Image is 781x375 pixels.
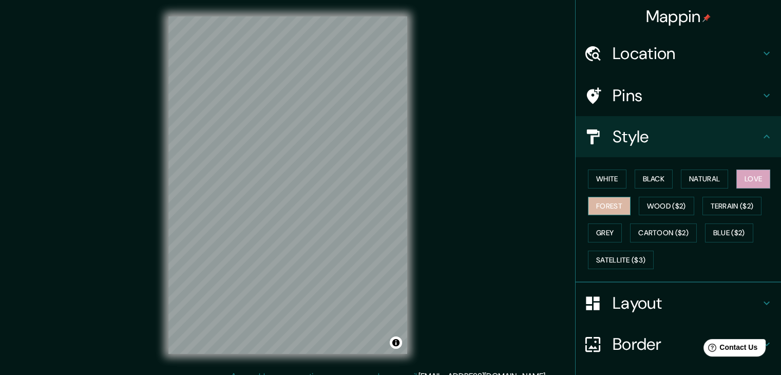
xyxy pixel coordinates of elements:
[588,223,622,242] button: Grey
[613,85,760,106] h4: Pins
[646,6,711,27] h4: Mappin
[690,335,770,364] iframe: Help widget launcher
[576,75,781,116] div: Pins
[702,14,711,22] img: pin-icon.png
[588,170,626,189] button: White
[168,16,407,354] canvas: Map
[576,283,781,324] div: Layout
[588,197,631,216] button: Forest
[390,336,402,349] button: Toggle attribution
[639,197,694,216] button: Wood ($2)
[613,334,760,354] h4: Border
[576,33,781,74] div: Location
[630,223,697,242] button: Cartoon ($2)
[702,197,762,216] button: Terrain ($2)
[705,223,753,242] button: Blue ($2)
[588,251,654,270] button: Satellite ($3)
[613,43,760,64] h4: Location
[613,126,760,147] h4: Style
[576,116,781,157] div: Style
[635,170,673,189] button: Black
[576,324,781,365] div: Border
[681,170,728,189] button: Natural
[736,170,770,189] button: Love
[613,293,760,313] h4: Layout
